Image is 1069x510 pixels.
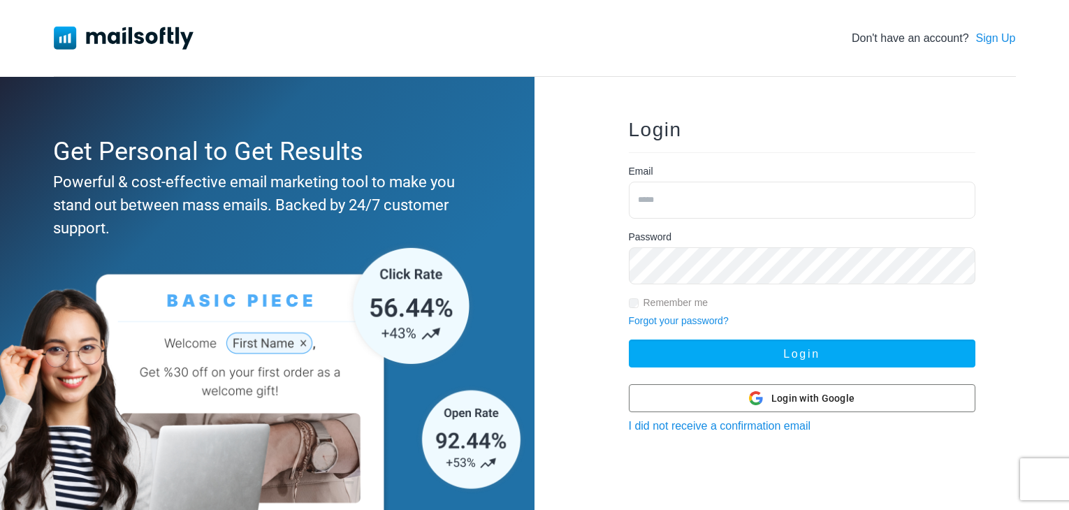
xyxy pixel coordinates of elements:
label: Password [629,230,671,245]
button: Login with Google [629,384,975,412]
div: Don't have an account? [852,30,1016,47]
a: Sign Up [976,30,1016,47]
div: Get Personal to Get Results [53,133,475,170]
span: Login [629,119,682,140]
label: Email [629,164,653,179]
label: Remember me [643,296,708,310]
img: Mailsoftly [54,27,194,49]
a: I did not receive a confirmation email [629,420,811,432]
button: Login [629,340,975,367]
div: Powerful & cost-effective email marketing tool to make you stand out between mass emails. Backed ... [53,170,475,240]
span: Login with Google [771,391,855,406]
a: Forgot your password? [629,315,729,326]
